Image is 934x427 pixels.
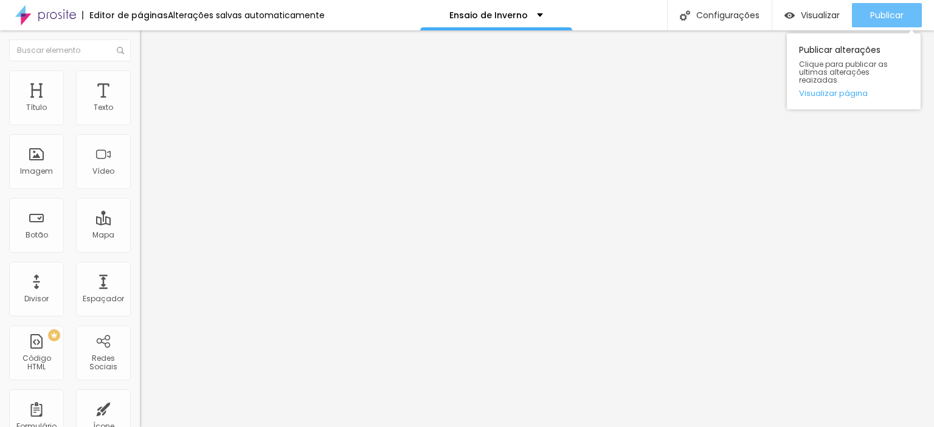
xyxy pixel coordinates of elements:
[772,3,852,27] button: Visualizar
[117,47,124,54] img: Icone
[801,10,840,20] span: Visualizar
[852,3,922,27] button: Publicar
[94,103,113,112] div: Texto
[787,33,921,109] div: Publicar alterações
[168,11,325,19] div: Alterações salvas automaticamente
[26,103,47,112] div: Título
[92,167,114,176] div: Vídeo
[680,10,690,21] img: Icone
[92,231,114,239] div: Mapa
[140,30,934,427] iframe: Editor
[12,354,60,372] div: Código HTML
[799,60,908,84] span: Clique para publicar as ultimas alterações reaizadas
[870,10,904,20] span: Publicar
[79,354,127,372] div: Redes Sociais
[24,295,49,303] div: Divisor
[20,167,53,176] div: Imagem
[799,89,908,97] a: Visualizar página
[82,11,168,19] div: Editor de páginas
[449,11,528,19] p: Ensaio de Inverno
[83,295,124,303] div: Espaçador
[9,39,131,61] input: Buscar elemento
[784,10,795,21] img: view-1.svg
[26,231,48,239] div: Botão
